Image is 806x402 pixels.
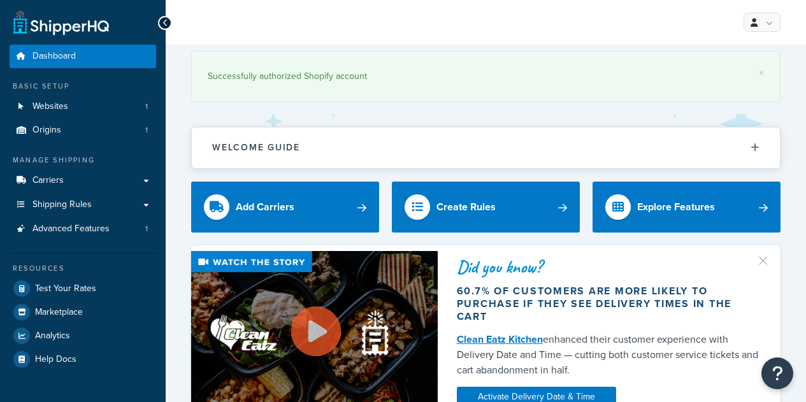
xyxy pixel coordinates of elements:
[10,301,156,324] a: Marketplace
[10,118,156,142] a: Origins1
[236,198,294,216] div: Add Carriers
[10,118,156,142] li: Origins
[457,332,543,347] a: Clean Eatz Kitchen
[145,125,148,136] span: 1
[10,193,156,217] a: Shipping Rules
[35,284,96,294] span: Test Your Rates
[35,331,70,341] span: Analytics
[145,224,148,234] span: 1
[436,198,496,216] div: Create Rules
[457,332,761,378] div: enhanced their customer experience with Delivery Date and Time — cutting both customer service ti...
[32,224,110,234] span: Advanced Features
[32,51,76,62] span: Dashboard
[10,348,156,371] a: Help Docs
[10,217,156,241] a: Advanced Features1
[32,101,68,112] span: Websites
[457,285,761,323] div: 60.7% of customers are more likely to purchase if they see delivery times in the cart
[759,68,764,78] a: ×
[191,182,379,233] a: Add Carriers
[457,258,761,276] div: Did you know?
[593,182,781,233] a: Explore Features
[208,68,764,85] div: Successfully authorized Shopify account
[32,175,64,186] span: Carriers
[32,199,92,210] span: Shipping Rules
[10,324,156,347] a: Analytics
[10,169,156,192] a: Carriers
[10,95,156,118] a: Websites1
[212,143,300,152] h2: Welcome Guide
[145,101,148,112] span: 1
[637,198,715,216] div: Explore Features
[10,81,156,92] div: Basic Setup
[10,45,156,68] a: Dashboard
[10,263,156,274] div: Resources
[392,182,580,233] a: Create Rules
[10,277,156,300] a: Test Your Rates
[10,95,156,118] li: Websites
[10,217,156,241] li: Advanced Features
[192,127,780,168] button: Welcome Guide
[35,354,76,365] span: Help Docs
[761,357,793,389] button: Open Resource Center
[10,155,156,166] div: Manage Shipping
[32,125,61,136] span: Origins
[35,307,83,318] span: Marketplace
